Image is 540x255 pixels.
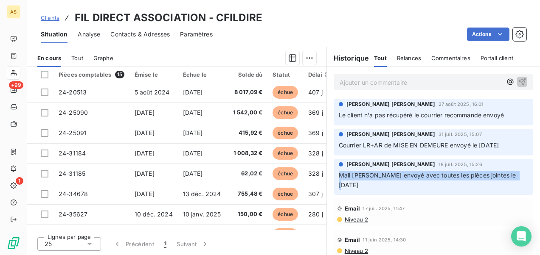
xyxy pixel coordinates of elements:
span: 328 j [308,170,323,177]
button: Précédent [108,235,159,253]
span: 24-25090 [59,109,88,116]
span: 407 j [308,89,323,96]
span: [DATE] [183,129,203,136]
span: Portail client [481,55,513,61]
span: Mail [PERSON_NAME] envoyé avec toutes les pièces jointes le [DATE] [339,172,518,188]
span: 369 j [308,129,323,136]
span: 31 juil. 2025, 15:07 [439,132,482,137]
div: Pièces comptables [59,71,124,78]
span: 24-25091 [59,129,87,136]
span: 24-31185 [59,170,85,177]
span: échue [273,228,298,241]
span: 280 j [308,211,323,218]
span: Niveau 2 [344,247,368,254]
span: 24-31184 [59,150,86,157]
span: [PERSON_NAME] [PERSON_NAME] [346,100,435,108]
span: 328 j [308,150,323,157]
span: Niveau 2 [344,216,368,223]
span: 27 août 2025, 16:01 [439,102,484,107]
span: 10 déc. 2024 [135,211,173,218]
span: Courrier LR+AR de MISE EN DEMEURE envoyé le [DATE] [339,141,499,149]
span: Commentaires [431,55,470,61]
span: Email [345,205,360,212]
span: +99 [9,81,23,89]
span: 1 008,32 € [231,149,263,158]
span: 150,00 € [231,210,263,219]
h6: Historique [327,53,369,63]
span: échue [273,86,298,99]
span: Analyse [78,30,100,39]
span: 13 déc. 2024 [183,190,221,197]
span: Clients [41,14,59,21]
button: Actions [467,28,509,41]
span: 62,02 € [231,169,263,178]
div: Solde dû [231,71,263,78]
span: échue [273,188,298,200]
span: 369 j [308,109,323,116]
span: Tout [374,55,387,61]
span: 25 [45,240,52,248]
span: [DATE] [183,170,203,177]
span: échue [273,208,298,221]
span: [PERSON_NAME] [PERSON_NAME] [346,130,435,138]
div: Open Intercom Messenger [511,226,532,247]
span: échue [273,127,298,139]
h3: FIL DIRECT ASSOCIATION - CFILDIRE [75,10,262,25]
span: échue [273,167,298,180]
div: Délai [308,71,331,78]
span: 307 j [308,190,323,197]
span: Contacts & Adresses [110,30,170,39]
span: échue [273,147,298,160]
span: 24-35627 [59,211,87,218]
span: [DATE] [183,109,203,116]
span: 24-20513 [59,89,87,96]
span: [DATE] [135,109,155,116]
span: Situation [41,30,67,39]
span: Email [345,236,360,243]
span: [DATE] [135,190,155,197]
span: 15 [115,71,124,78]
span: En cours [37,55,61,61]
span: 415,92 € [231,129,263,137]
span: [DATE] [135,150,155,157]
span: 1 542,00 € [231,108,263,117]
a: Clients [41,14,59,22]
span: 24-34678 [59,190,88,197]
span: [PERSON_NAME] [PERSON_NAME] [346,161,435,168]
div: Statut [273,71,298,78]
span: 8 017,09 € [231,88,263,97]
span: Paramètres [180,30,213,39]
span: échue [273,106,298,119]
span: 755,48 € [231,190,263,198]
span: 17 juil. 2025, 11:47 [363,206,405,211]
span: 1 [16,177,23,185]
button: Suivant [172,235,214,253]
span: Relances [397,55,421,61]
img: Logo LeanPay [7,236,20,250]
span: Graphe [93,55,113,61]
span: 18 juil. 2025, 15:26 [439,162,482,167]
span: 10 janv. 2025 [183,211,221,218]
div: AS [7,5,20,19]
span: [DATE] [183,89,203,96]
span: 5 août 2024 [135,89,170,96]
div: Émise le [135,71,173,78]
span: 11 juin 2025, 14:30 [363,237,406,242]
div: Échue le [183,71,221,78]
span: [DATE] [135,170,155,177]
span: 1 [164,240,166,248]
span: [DATE] [183,150,203,157]
span: Tout [71,55,83,61]
span: [DATE] [135,129,155,136]
button: 1 [159,235,172,253]
span: Le client n'a pas récupéré le courrier recommandé envoyé [339,111,504,119]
